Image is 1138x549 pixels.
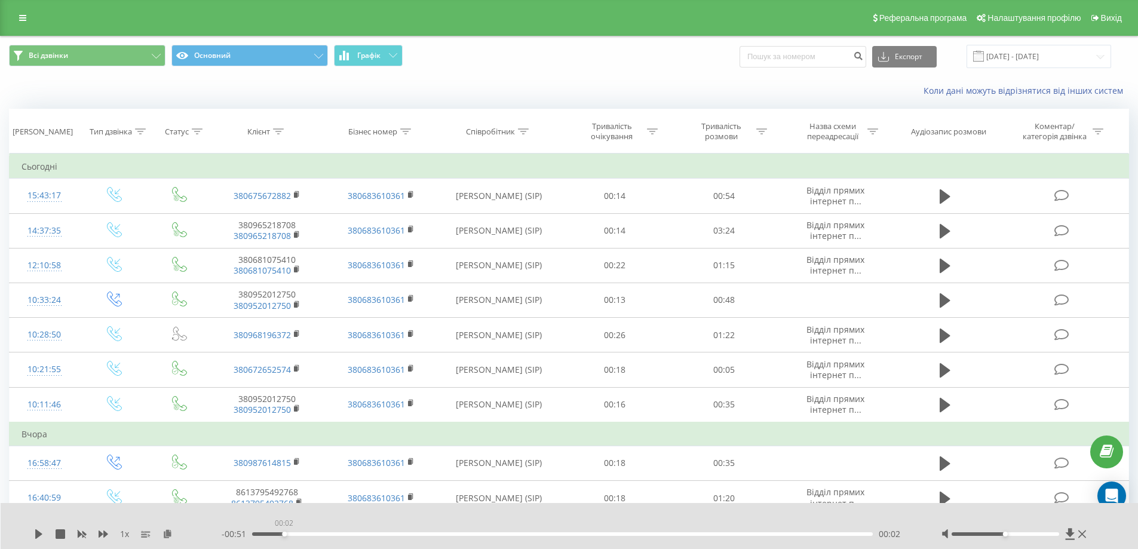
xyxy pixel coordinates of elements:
a: 380683610361 [348,329,405,341]
td: 00:05 [670,352,779,387]
span: Відділ прямих інтернет п... [806,324,864,346]
a: 380681075410 [234,265,291,276]
td: 00:22 [560,248,670,283]
td: 00:14 [560,179,670,213]
td: 01:15 [670,248,779,283]
div: Назва схеми переадресації [800,121,864,142]
td: 8613795492768 [210,481,324,516]
td: [PERSON_NAME] (SIP) [438,352,560,387]
span: 1 x [120,528,129,540]
td: [PERSON_NAME] (SIP) [438,387,560,422]
span: 00:02 [879,528,900,540]
td: [PERSON_NAME] (SIP) [438,481,560,516]
div: Тип дзвінка [90,127,132,137]
span: Реферальна програма [879,13,967,23]
td: [PERSON_NAME] (SIP) [438,179,560,213]
td: [PERSON_NAME] (SIP) [438,446,560,480]
a: 380952012750 [234,300,291,311]
div: 10:28:50 [22,323,68,346]
div: Статус [165,127,189,137]
div: 16:40:59 [22,486,68,510]
span: Відділ прямих інтернет п... [806,486,864,508]
div: Бізнес номер [348,127,397,137]
div: 10:11:46 [22,393,68,416]
td: 380952012750 [210,283,324,317]
td: [PERSON_NAME] (SIP) [438,318,560,352]
td: 00:16 [560,387,670,422]
a: 380965218708 [234,230,291,241]
a: 380683610361 [348,225,405,236]
button: Всі дзвінки [9,45,165,66]
a: 380683610361 [348,364,405,375]
span: Відділ прямих інтернет п... [806,393,864,415]
a: 380952012750 [234,404,291,415]
div: 15:43:17 [22,184,68,207]
div: [PERSON_NAME] [13,127,73,137]
div: Коментар/категорія дзвінка [1020,121,1090,142]
td: 00:35 [670,446,779,480]
a: 380675672882 [234,190,291,201]
span: Відділ прямих інтернет п... [806,254,864,276]
td: 01:20 [670,481,779,516]
td: Сьогодні [10,155,1129,179]
a: 380683610361 [348,492,405,504]
td: 00:35 [670,387,779,422]
a: 380683610361 [348,259,405,271]
td: 380952012750 [210,387,324,422]
span: - 00:51 [222,528,252,540]
td: [PERSON_NAME] (SIP) [438,213,560,248]
a: 380683610361 [348,398,405,410]
td: [PERSON_NAME] (SIP) [438,283,560,317]
div: Тривалість розмови [689,121,753,142]
button: Графік [334,45,403,66]
span: Всі дзвінки [29,51,68,60]
div: 14:37:35 [22,219,68,243]
div: 12:10:58 [22,254,68,277]
div: Співробітник [466,127,515,137]
a: 380683610361 [348,190,405,201]
span: Відділ прямих інтернет п... [806,358,864,381]
div: Accessibility label [1003,532,1008,536]
td: 00:14 [560,213,670,248]
a: 380987614815 [234,457,291,468]
div: 00:02 [272,515,296,532]
td: [PERSON_NAME] (SIP) [438,248,560,283]
td: 00:48 [670,283,779,317]
td: 00:18 [560,352,670,387]
span: Відділ прямих інтернет п... [806,185,864,207]
a: 8613795492768 [231,498,293,509]
div: Тривалість очікування [580,121,644,142]
div: Аудіозапис розмови [911,127,986,137]
td: 380965218708 [210,213,324,248]
a: 380683610361 [348,294,405,305]
div: 10:33:24 [22,289,68,312]
td: 01:22 [670,318,779,352]
td: 380681075410 [210,248,324,283]
span: Графік [357,51,381,60]
div: Open Intercom Messenger [1097,481,1126,510]
button: Основний [171,45,328,66]
input: Пошук за номером [740,46,866,68]
div: Клієнт [247,127,270,137]
td: 00:26 [560,318,670,352]
a: 380672652574 [234,364,291,375]
button: Експорт [872,46,937,68]
td: Вчора [10,422,1129,446]
span: Відділ прямих інтернет п... [806,219,864,241]
td: 00:54 [670,179,779,213]
div: 10:21:55 [22,358,68,381]
td: 00:13 [560,283,670,317]
td: 03:24 [670,213,779,248]
div: 16:58:47 [22,452,68,475]
div: Accessibility label [282,532,287,536]
a: 380968196372 [234,329,291,341]
td: 00:18 [560,481,670,516]
td: 00:18 [560,446,670,480]
a: Коли дані можуть відрізнятися вiд інших систем [924,85,1129,96]
a: 380683610361 [348,457,405,468]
